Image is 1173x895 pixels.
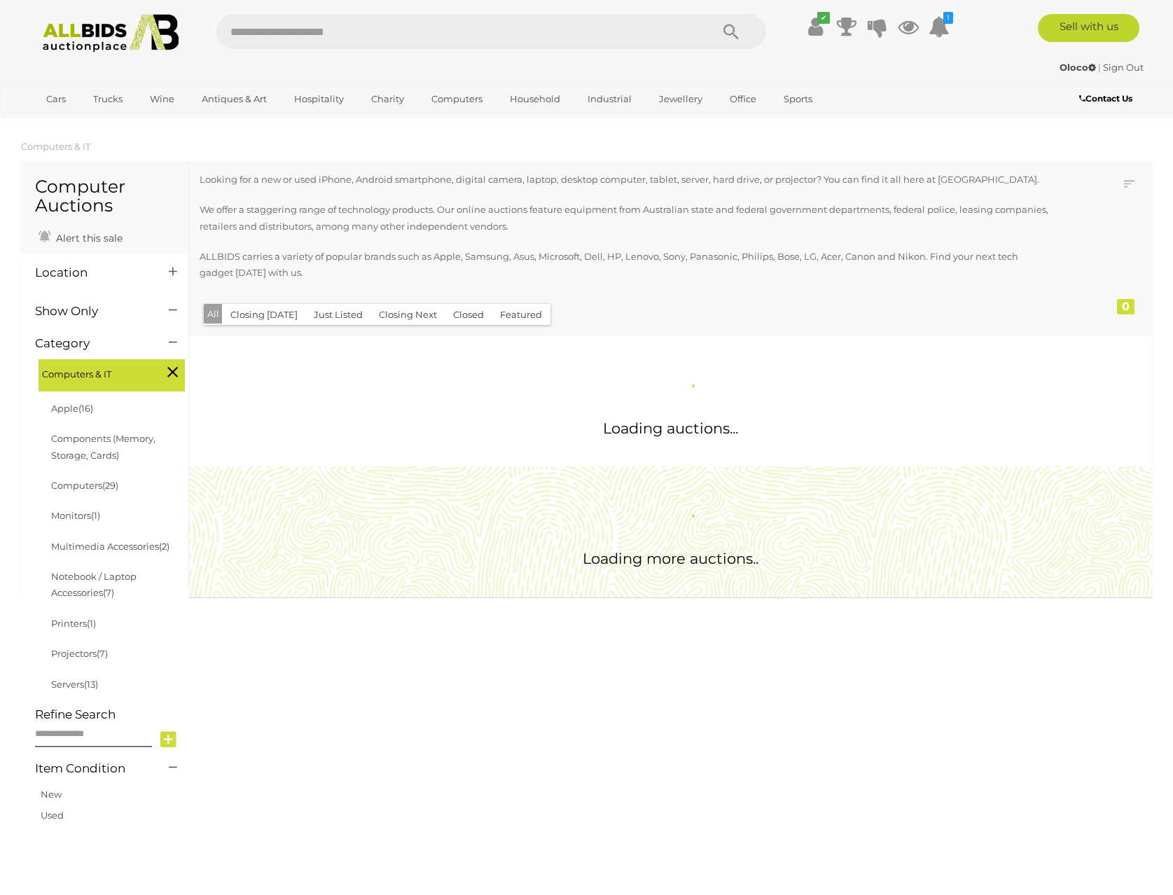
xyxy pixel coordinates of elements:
[37,88,75,111] a: Cars
[817,12,830,24] i: ✔
[35,266,148,279] h4: Location
[97,648,108,659] span: (7)
[204,304,223,324] button: All
[200,249,1053,282] p: ALLBIDS carries a variety of popular brands such as Apple, Samsung, Asus, Microsoft, Dell, HP, Le...
[501,88,569,111] a: Household
[51,618,96,629] a: Printers(1)
[35,226,126,247] a: Alert this sale
[1079,93,1132,104] b: Contact Us
[305,304,371,326] button: Just Listed
[51,679,98,690] a: Servers(13)
[51,510,100,521] a: Monitors(1)
[51,403,93,414] a: Apple(16)
[222,304,306,326] button: Closing [DATE]
[103,587,114,598] span: (7)
[805,14,826,39] a: ✔
[91,510,100,521] span: (1)
[200,202,1053,235] p: We offer a staggering range of technology products. Our online auctions feature equipment from Au...
[583,550,758,567] span: Loading more auctions..
[578,88,641,111] a: Industrial
[35,762,148,775] h4: Item Condition
[84,679,98,690] span: (13)
[35,14,187,53] img: Allbids.com.au
[51,480,118,491] a: Computers(29)
[42,363,147,382] span: Computers & IT
[943,12,953,24] i: 1
[35,708,185,721] h4: Refine Search
[422,88,492,111] a: Computers
[929,14,950,39] a: 1
[141,88,183,111] a: Wine
[1079,91,1136,106] a: Contact Us
[193,88,276,111] a: Antiques & Art
[1060,62,1096,73] strong: Oloco
[35,305,148,318] h4: Show Only
[84,88,132,111] a: Trucks
[1098,62,1101,73] span: |
[41,810,64,821] a: Used
[696,14,766,49] button: Search
[102,480,118,491] span: (29)
[35,337,148,350] h4: Category
[51,571,137,598] a: Notebook / Laptop Accessories(7)
[445,304,492,326] button: Closed
[362,88,413,111] a: Charity
[35,177,174,216] h1: Computer Auctions
[1038,14,1139,42] a: Sell with us
[1103,62,1144,73] a: Sign Out
[721,88,765,111] a: Office
[200,172,1053,188] p: Looking for a new or used iPhone, Android smartphone, digital camera, laptop, desktop computer, t...
[51,541,169,552] a: Multimedia Accessories(2)
[78,403,93,414] span: (16)
[21,141,90,152] a: Computers & IT
[37,111,155,134] a: [GEOGRAPHIC_DATA]
[159,541,169,552] span: (2)
[492,304,550,326] button: Featured
[285,88,353,111] a: Hospitality
[51,648,108,659] a: Projectors(7)
[650,88,712,111] a: Jewellery
[87,618,96,629] span: (1)
[53,232,123,244] span: Alert this sale
[370,304,445,326] button: Closing Next
[1060,62,1098,73] a: Oloco
[775,88,821,111] a: Sports
[1117,299,1134,314] div: 0
[603,419,738,437] span: Loading auctions...
[41,789,62,800] a: New
[51,433,155,460] a: Components (Memory, Storage, Cards)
